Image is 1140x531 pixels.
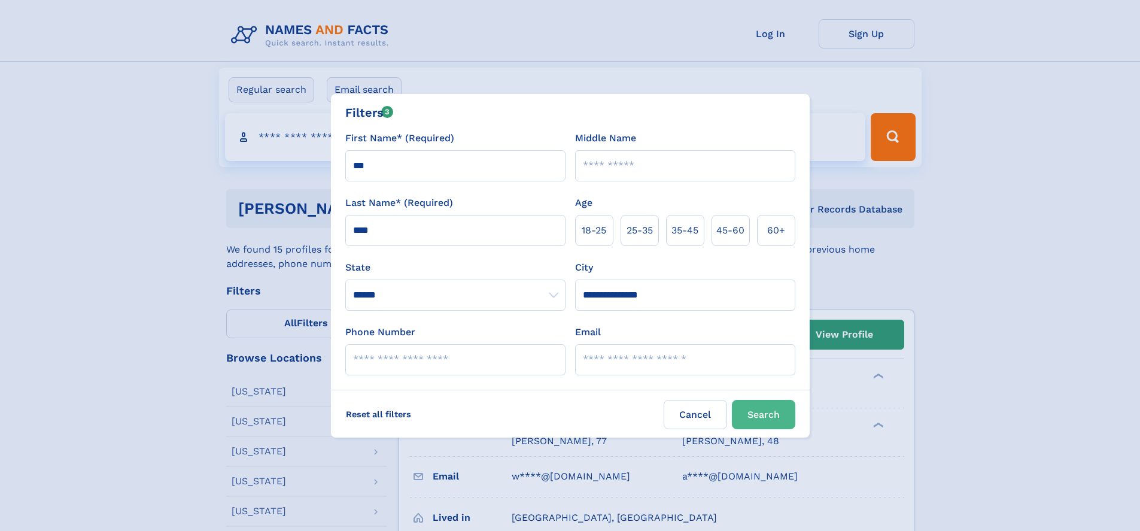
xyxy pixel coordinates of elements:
[575,325,601,339] label: Email
[732,400,795,429] button: Search
[767,223,785,238] span: 60+
[664,400,727,429] label: Cancel
[345,260,566,275] label: State
[345,131,454,145] label: First Name* (Required)
[627,223,653,238] span: 25‑35
[345,104,394,122] div: Filters
[582,223,606,238] span: 18‑25
[345,325,415,339] label: Phone Number
[575,131,636,145] label: Middle Name
[575,260,593,275] label: City
[345,196,453,210] label: Last Name* (Required)
[338,400,419,429] label: Reset all filters
[671,223,698,238] span: 35‑45
[575,196,592,210] label: Age
[716,223,744,238] span: 45‑60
